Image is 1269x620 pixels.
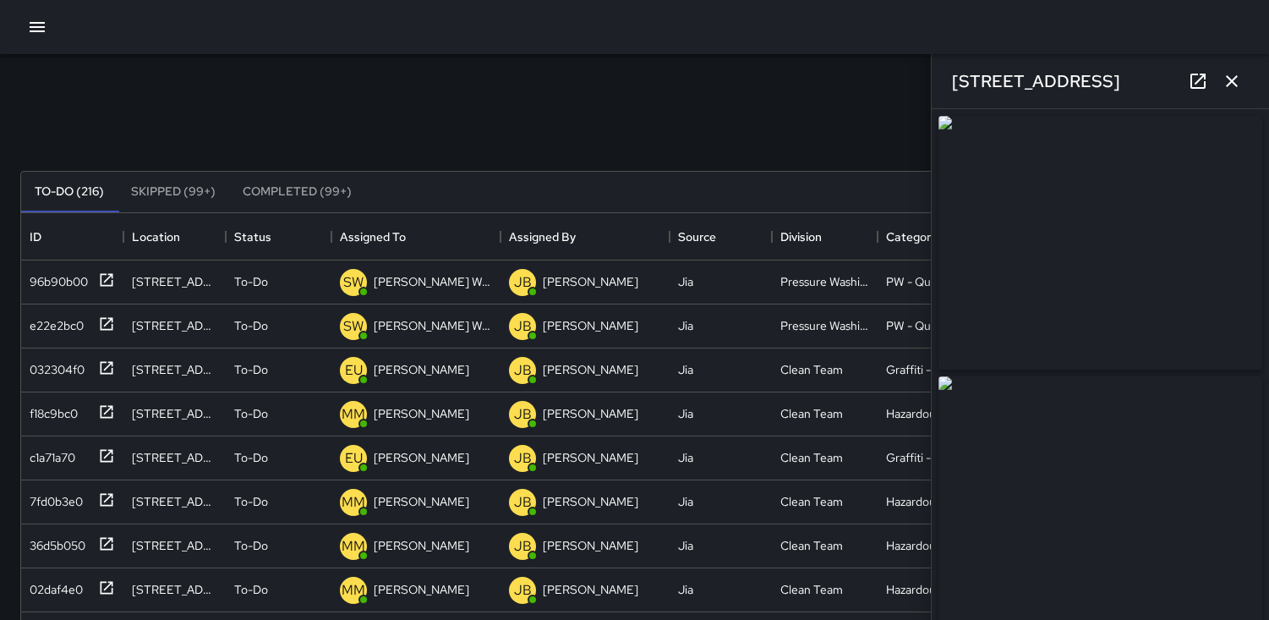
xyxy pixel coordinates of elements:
div: 7fd0b3e0 [23,486,83,510]
div: 10 Mason Street [132,273,217,290]
p: MM [342,492,365,513]
p: JB [514,536,532,557]
p: To-Do [234,317,268,334]
div: c1a71a70 [23,442,75,466]
div: f18c9bc0 [23,398,78,422]
p: [PERSON_NAME] [374,581,469,598]
div: Clean Team [780,493,843,510]
p: [PERSON_NAME] [374,537,469,554]
p: To-Do [234,405,268,422]
div: 1 Hallidie Plz [132,317,217,334]
div: Pressure Washing [780,317,869,334]
div: Clean Team [780,405,843,422]
p: JB [514,492,532,513]
div: ID [21,213,123,261]
p: MM [342,580,365,601]
div: PW - Quick Wash [886,317,975,334]
div: Status [234,213,271,261]
p: [PERSON_NAME] [543,581,638,598]
div: PW - Quick Wash [886,273,975,290]
div: Hazardous Waste [886,493,975,510]
p: EU [345,448,363,469]
div: Assigned By [509,213,576,261]
p: SW [343,272,364,293]
p: To-Do [234,361,268,378]
p: [PERSON_NAME] [543,273,638,290]
div: Assigned To [331,213,500,261]
p: [PERSON_NAME] [543,537,638,554]
p: [PERSON_NAME] [543,405,638,422]
div: ID [30,213,41,261]
p: JB [514,448,532,469]
p: MM [342,536,365,557]
button: Skipped (99+) [118,172,229,212]
p: [PERSON_NAME] [374,493,469,510]
p: [PERSON_NAME] [543,361,638,378]
div: Division [780,213,822,261]
p: To-Do [234,273,268,290]
p: JB [514,316,532,337]
div: 1059 Market Street [132,361,217,378]
p: [PERSON_NAME] [543,449,638,466]
p: To-Do [234,449,268,466]
div: 1091 Market Street [132,449,217,466]
p: To-Do [234,493,268,510]
p: To-Do [234,581,268,598]
p: [PERSON_NAME] [543,493,638,510]
div: Hazardous Waste [886,405,975,422]
div: 1114 Market Street [132,493,217,510]
div: Jia [678,449,693,466]
div: 96b90b00 [23,266,88,290]
div: Location [132,213,180,261]
div: 032304f0 [23,354,85,378]
p: [PERSON_NAME] Weekly [374,273,492,290]
p: JB [514,272,532,293]
div: 1098a Market Street [132,405,217,422]
div: Jia [678,361,693,378]
p: JB [514,360,532,381]
div: Jia [678,581,693,598]
div: Hazardous Waste [886,537,975,554]
div: Jia [678,493,693,510]
div: Jia [678,317,693,334]
div: e22e2bc0 [23,310,84,334]
div: Clean Team [780,449,843,466]
div: Source [678,213,716,261]
div: Source [670,213,772,261]
div: Jia [678,273,693,290]
div: Graffiti - Private [886,361,971,378]
div: 1115 Market Street [132,537,217,554]
div: Division [772,213,878,261]
p: JB [514,404,532,425]
p: [PERSON_NAME] [374,405,469,422]
div: Location [123,213,226,261]
div: Status [226,213,331,261]
button: To-Do (216) [21,172,118,212]
p: SW [343,316,364,337]
p: [PERSON_NAME] [374,361,469,378]
p: To-Do [234,537,268,554]
div: Category [886,213,937,261]
p: JB [514,580,532,601]
div: Clean Team [780,361,843,378]
p: EU [345,360,363,381]
div: Clean Team [780,537,843,554]
button: Completed (99+) [229,172,365,212]
div: 36d5b050 [23,530,85,554]
p: [PERSON_NAME] [374,449,469,466]
div: Hazardous Waste [886,581,975,598]
p: [PERSON_NAME] Weekly [374,317,492,334]
div: Graffiti - Public [886,449,965,466]
p: [PERSON_NAME] [543,317,638,334]
div: Jia [678,537,693,554]
p: MM [342,404,365,425]
div: Assigned To [340,213,406,261]
div: Clean Team [780,581,843,598]
div: Pressure Washing [780,273,869,290]
div: 1169 Market Street [132,581,217,598]
div: Jia [678,405,693,422]
div: Assigned By [500,213,670,261]
div: 02daf4e0 [23,574,83,598]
